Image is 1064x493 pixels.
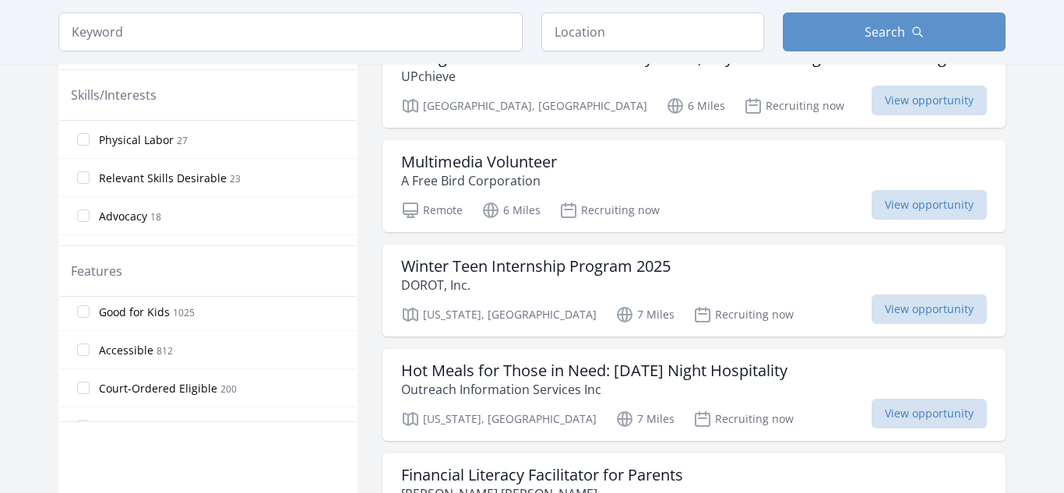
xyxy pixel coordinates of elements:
h3: Hot Meals for Those in Need: [DATE] Night Hospitality [401,361,787,380]
p: [GEOGRAPHIC_DATA], [GEOGRAPHIC_DATA] [401,97,647,115]
p: Recruiting now [559,201,660,220]
span: Accessible [99,343,153,358]
span: Search [865,23,905,41]
h3: Multimedia Volunteer [401,153,557,171]
input: Court-Ordered Eligible 200 [77,382,90,394]
span: 23 [230,172,241,185]
span: Relevant Skills Desirable [99,171,227,186]
button: Search [783,12,1006,51]
p: Recruiting now [693,305,794,324]
input: Advocacy 18 [77,210,90,222]
input: Keyword [58,12,523,51]
span: 200 [220,382,237,396]
a: Multimedia Volunteer A Free Bird Corporation Remote 6 Miles Recruiting now View opportunity [382,140,1006,232]
span: Court-Ordered Eligible [99,381,217,396]
input: Volunteer Abroad 5 [77,420,90,432]
span: Volunteer Abroad [99,419,191,435]
a: Change a Student’s Life—From Anywhere, Anytime Through Online Tutoring! UPchieve [GEOGRAPHIC_DATA... [382,36,1006,128]
input: Physical Labor 27 [77,133,90,146]
span: View opportunity [872,294,987,324]
span: Advocacy [99,209,147,224]
p: 6 Miles [481,201,541,220]
h3: Financial Literacy Facilitator for Parents [401,466,683,484]
p: Recruiting now [744,97,844,115]
a: Winter Teen Internship Program 2025 DOROT, Inc. [US_STATE], [GEOGRAPHIC_DATA] 7 Miles Recruiting ... [382,245,1006,336]
p: Outreach Information Services Inc [401,380,787,399]
p: UPchieve [401,67,950,86]
span: Good for Kids [99,305,170,320]
h3: Winter Teen Internship Program 2025 [401,257,671,276]
input: Good for Kids 1025 [77,305,90,318]
p: [US_STATE], [GEOGRAPHIC_DATA] [401,305,597,324]
h3: Change a Student’s Life—From Anywhere, Anytime Through Online Tutoring! [401,48,950,67]
input: Location [541,12,764,51]
span: 1025 [173,306,195,319]
p: [US_STATE], [GEOGRAPHIC_DATA] [401,410,597,428]
span: 5 [194,421,199,434]
input: Accessible 812 [77,343,90,356]
p: A Free Bird Corporation [401,171,557,190]
span: 812 [157,344,173,357]
span: View opportunity [872,190,987,220]
legend: Features [71,262,122,280]
p: 6 Miles [666,97,725,115]
a: Hot Meals for Those in Need: [DATE] Night Hospitality Outreach Information Services Inc [US_STATE... [382,349,1006,441]
span: 27 [177,134,188,147]
input: Relevant Skills Desirable 23 [77,171,90,184]
p: 7 Miles [615,410,675,428]
legend: Skills/Interests [71,86,157,104]
span: View opportunity [872,399,987,428]
span: View opportunity [872,86,987,115]
span: Physical Labor [99,132,174,148]
span: 18 [150,210,161,224]
p: Recruiting now [693,410,794,428]
p: DOROT, Inc. [401,276,671,294]
p: Remote [401,201,463,220]
p: 7 Miles [615,305,675,324]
